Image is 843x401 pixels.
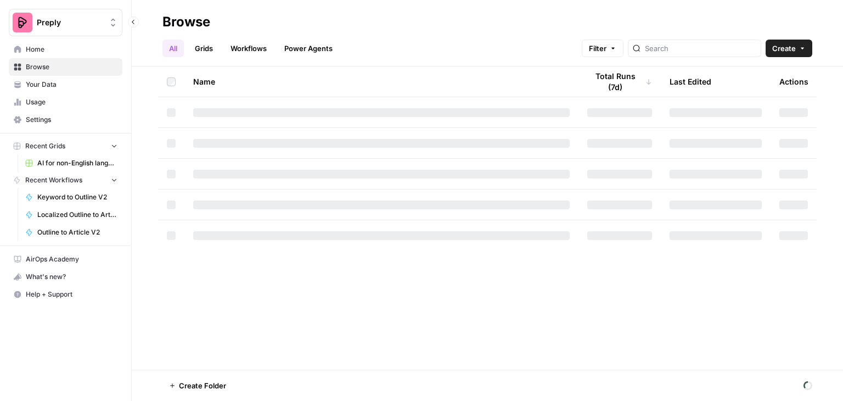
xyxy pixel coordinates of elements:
span: Browse [26,62,117,72]
a: AI for non-English languages [20,154,122,172]
span: Recent Grids [25,141,65,151]
span: Home [26,44,117,54]
div: Total Runs (7d) [587,66,652,97]
a: Workflows [224,40,273,57]
span: AI for non-English languages [37,158,117,168]
span: Outline to Article V2 [37,227,117,237]
a: Power Agents [278,40,339,57]
span: Create [772,43,796,54]
span: Settings [26,115,117,125]
a: Outline to Article V2 [20,224,122,241]
a: Localized Outline to Article [20,206,122,224]
div: Name [193,66,570,97]
a: AirOps Academy [9,250,122,268]
div: Actions [779,66,808,97]
div: Last Edited [670,66,711,97]
span: Keyword to Outline V2 [37,192,117,202]
span: Create Folder [179,380,226,391]
a: Usage [9,93,122,111]
a: Settings [9,111,122,129]
a: Keyword to Outline V2 [20,188,122,206]
button: What's new? [9,268,122,286]
span: Preply [37,17,103,28]
a: Grids [188,40,220,57]
a: Home [9,41,122,58]
a: Browse [9,58,122,76]
img: Preply Logo [13,13,32,32]
span: AirOps Academy [26,254,117,264]
button: Recent Workflows [9,172,122,188]
input: Search [645,43,756,54]
button: Filter [582,40,623,57]
button: Help + Support [9,286,122,303]
button: Workspace: Preply [9,9,122,36]
span: Filter [589,43,606,54]
a: Your Data [9,76,122,93]
div: Browse [162,13,210,31]
span: Localized Outline to Article [37,210,117,220]
span: Usage [26,97,117,107]
button: Create [766,40,812,57]
span: Recent Workflows [25,175,82,185]
button: Create Folder [162,377,233,394]
span: Help + Support [26,289,117,299]
a: All [162,40,184,57]
span: Your Data [26,80,117,90]
button: Recent Grids [9,138,122,154]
